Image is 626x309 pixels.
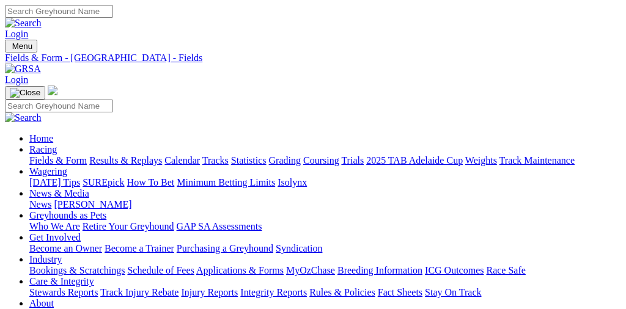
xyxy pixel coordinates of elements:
[276,243,322,253] a: Syndication
[127,177,175,187] a: How To Bet
[29,133,53,144] a: Home
[105,243,174,253] a: Become a Trainer
[278,177,307,187] a: Isolynx
[177,177,275,187] a: Minimum Betting Limits
[48,85,57,95] img: logo-grsa-white.png
[29,243,621,254] div: Get Involved
[486,265,525,275] a: Race Safe
[5,100,113,112] input: Search
[499,155,575,165] a: Track Maintenance
[240,287,307,297] a: Integrity Reports
[29,177,80,187] a: [DATE] Tips
[164,155,200,165] a: Calendar
[29,210,106,220] a: Greyhounds as Pets
[29,287,98,297] a: Stewards Reports
[29,254,62,264] a: Industry
[54,199,131,209] a: [PERSON_NAME]
[127,265,194,275] a: Schedule of Fees
[89,155,162,165] a: Results & Replays
[378,287,422,297] a: Fact Sheets
[5,75,28,85] a: Login
[29,199,621,210] div: News & Media
[5,112,42,123] img: Search
[286,265,335,275] a: MyOzChase
[5,86,45,100] button: Toggle navigation
[202,155,229,165] a: Tracks
[269,155,301,165] a: Grading
[5,64,41,75] img: GRSA
[5,29,28,39] a: Login
[29,265,125,275] a: Bookings & Scratchings
[425,265,484,275] a: ICG Outcomes
[10,88,40,98] img: Close
[29,199,51,209] a: News
[29,166,67,176] a: Wagering
[231,155,267,165] a: Statistics
[29,232,81,242] a: Get Involved
[196,265,284,275] a: Applications & Forms
[29,155,87,165] a: Fields & Form
[29,155,621,166] div: Racing
[29,144,57,154] a: Racing
[29,243,102,253] a: Become an Owner
[303,155,339,165] a: Coursing
[181,287,238,297] a: Injury Reports
[337,265,422,275] a: Breeding Information
[366,155,463,165] a: 2025 TAB Adelaide Cup
[5,53,621,64] a: Fields & Form - [GEOGRAPHIC_DATA] - Fields
[177,221,262,231] a: GAP SA Assessments
[29,188,89,198] a: News & Media
[29,265,621,276] div: Industry
[309,287,375,297] a: Rules & Policies
[29,177,621,188] div: Wagering
[177,243,273,253] a: Purchasing a Greyhound
[100,287,179,297] a: Track Injury Rebate
[12,42,32,51] span: Menu
[29,221,80,231] a: Who We Are
[465,155,497,165] a: Weights
[83,221,174,231] a: Retire Your Greyhound
[29,276,94,286] a: Care & Integrity
[5,5,113,18] input: Search
[341,155,364,165] a: Trials
[29,298,54,308] a: About
[425,287,481,297] a: Stay On Track
[5,40,37,53] button: Toggle navigation
[29,287,621,298] div: Care & Integrity
[5,18,42,29] img: Search
[29,221,621,232] div: Greyhounds as Pets
[83,177,124,187] a: SUREpick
